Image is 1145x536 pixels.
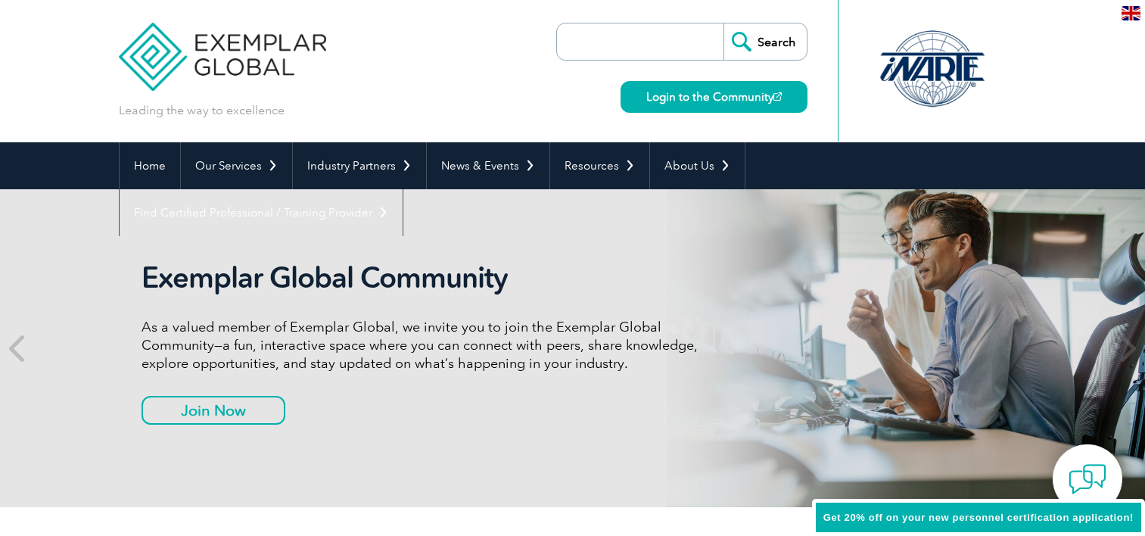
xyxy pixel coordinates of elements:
[773,92,782,101] img: open_square.png
[823,512,1134,523] span: Get 20% off on your new personnel certification application!
[120,189,403,236] a: Find Certified Professional / Training Provider
[1069,460,1106,498] img: contact-chat.png
[621,81,807,113] a: Login to the Community
[427,142,549,189] a: News & Events
[181,142,292,189] a: Our Services
[119,102,285,119] p: Leading the way to excellence
[142,260,709,295] h2: Exemplar Global Community
[1122,6,1140,20] img: en
[293,142,426,189] a: Industry Partners
[723,23,807,60] input: Search
[142,318,709,372] p: As a valued member of Exemplar Global, we invite you to join the Exemplar Global Community—a fun,...
[142,396,285,425] a: Join Now
[120,142,180,189] a: Home
[550,142,649,189] a: Resources
[650,142,745,189] a: About Us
